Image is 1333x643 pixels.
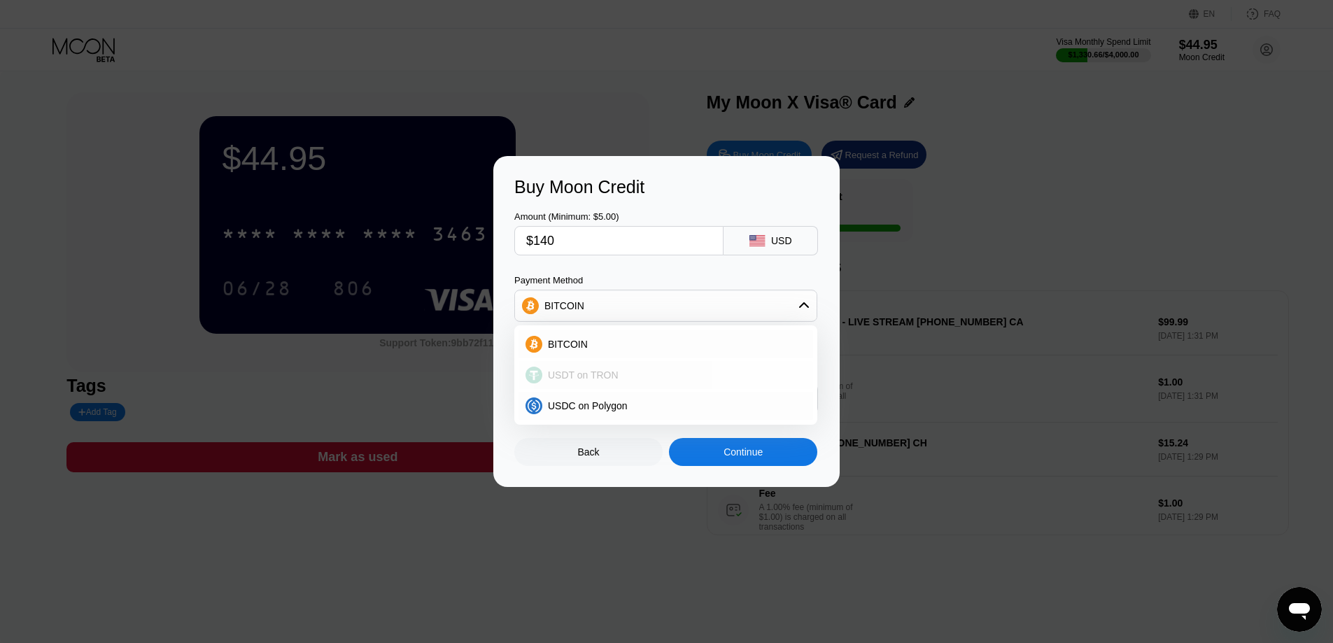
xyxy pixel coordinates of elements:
[519,392,813,420] div: USDC on Polygon
[1277,587,1322,632] iframe: Button to launch messaging window
[515,292,817,320] div: BITCOIN
[519,361,813,389] div: USDT on TRON
[514,275,817,285] div: Payment Method
[724,446,763,458] div: Continue
[519,330,813,358] div: BITCOIN
[771,235,792,246] div: USD
[548,400,628,411] span: USDC on Polygon
[548,369,619,381] span: USDT on TRON
[514,438,663,466] div: Back
[578,446,600,458] div: Back
[514,211,724,222] div: Amount (Minimum: $5.00)
[544,300,584,311] div: BITCOIN
[669,438,817,466] div: Continue
[514,177,819,197] div: Buy Moon Credit
[548,339,588,350] span: BITCOIN
[526,227,712,255] input: $0.00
